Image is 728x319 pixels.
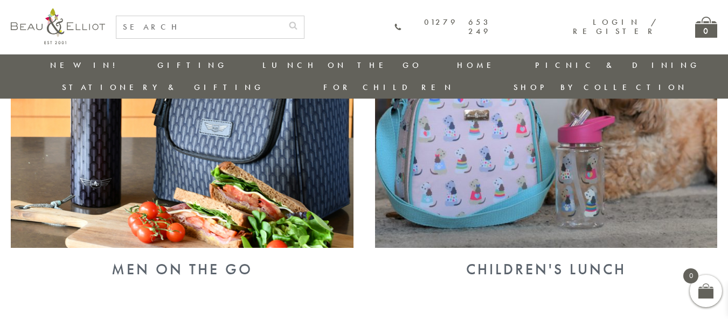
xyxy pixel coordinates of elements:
a: Gifting [157,60,227,71]
div: Men on the Go [11,261,353,278]
a: Shop by collection [514,82,688,93]
a: Lunch On The Go [262,60,422,71]
a: New in! [50,60,122,71]
a: Picnic & Dining [535,60,700,71]
a: Login / Register [573,17,657,37]
a: 01279 653 249 [394,18,491,37]
span: 0 [683,268,698,283]
div: Children's Lunch [375,261,718,278]
a: Home [457,60,500,71]
a: Stationery & Gifting [62,82,264,93]
a: Men on the Go Men on the Go [11,239,353,279]
input: SEARCH [116,16,282,38]
img: logo [11,8,105,44]
a: 0 [695,17,717,38]
a: For Children [323,82,454,93]
a: Children's Lunch Children's Lunch [375,239,718,279]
